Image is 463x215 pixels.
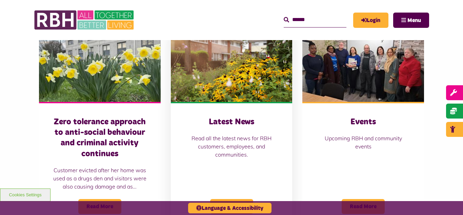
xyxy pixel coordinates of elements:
[210,199,253,214] span: Read More
[34,7,136,33] img: RBH
[316,134,410,150] p: Upcoming RBH and community events
[302,26,424,102] img: Group photo of customers and colleagues at Spotland Community Centre
[184,134,279,159] p: Read all the latest news for RBH customers, employees, and communities.
[53,117,147,159] h3: Zero tolerance approach to anti-social behaviour and criminal activity continues
[184,117,279,127] h3: Latest News
[284,13,346,27] input: Search
[171,26,293,102] img: SAZ MEDIA RBH HOUSING4
[39,26,161,102] img: Freehold
[316,117,410,127] h3: Events
[353,13,388,28] a: MyRBH
[188,203,271,213] button: Language & Accessibility
[342,199,385,214] span: Read More
[393,13,429,28] button: Navigation
[407,18,421,23] span: Menu
[53,166,147,191] p: Customer evicted after her home was used as a drugs den and visitors were also causing damage and...
[78,199,121,214] span: Read More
